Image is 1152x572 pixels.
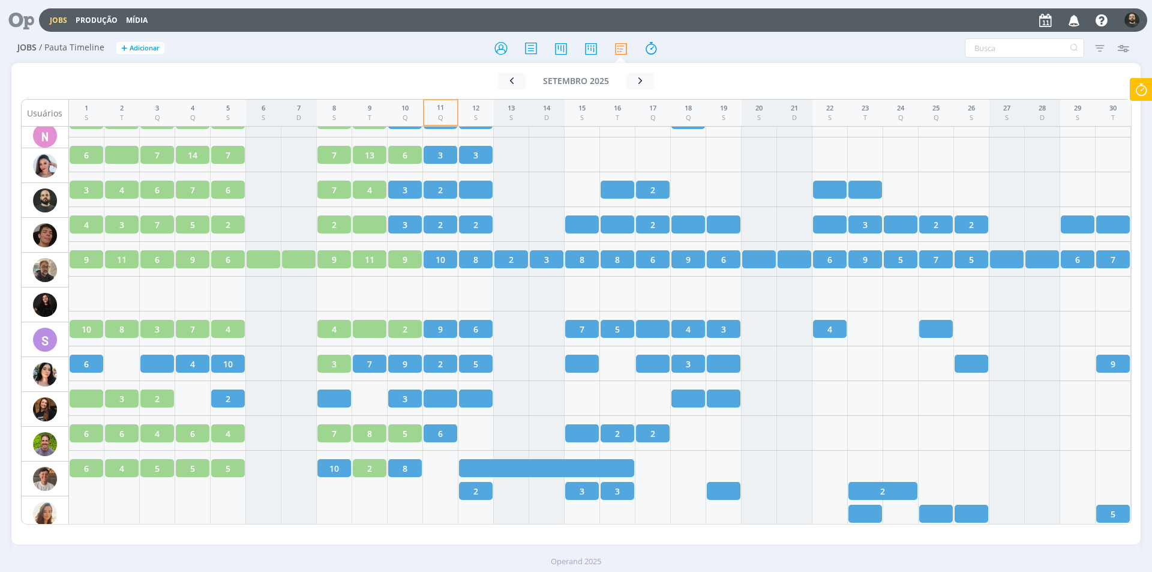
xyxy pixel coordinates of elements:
[473,323,478,336] span: 6
[33,154,57,178] img: N
[119,462,124,475] span: 4
[578,113,586,123] div: S
[403,149,407,161] span: 6
[365,253,374,266] span: 11
[332,427,337,440] span: 7
[116,42,164,55] button: +Adicionar
[473,253,478,266] span: 8
[121,42,127,55] span: +
[438,358,443,370] span: 2
[791,103,798,113] div: 21
[155,184,160,196] span: 6
[526,73,626,89] button: setembro 2025
[437,113,444,123] div: Q
[72,16,121,25] button: Produção
[649,103,656,113] div: 17
[226,103,230,113] div: 5
[403,253,407,266] span: 9
[367,462,372,475] span: 2
[1075,253,1080,266] span: 6
[898,253,903,266] span: 5
[332,323,337,336] span: 4
[33,188,57,212] img: P
[155,462,160,475] span: 5
[85,113,88,123] div: S
[827,323,832,336] span: 4
[226,427,230,440] span: 4
[969,218,974,231] span: 2
[33,328,57,352] div: S
[190,113,196,123] div: Q
[190,358,195,370] span: 4
[120,113,124,123] div: T
[438,184,443,196] span: 2
[122,16,151,25] button: Mídia
[968,113,975,123] div: S
[615,323,620,336] span: 5
[226,184,230,196] span: 6
[1039,113,1046,123] div: D
[755,113,763,123] div: S
[862,103,869,113] div: 23
[332,253,337,266] span: 9
[650,218,655,231] span: 2
[615,253,620,266] span: 8
[1109,113,1117,123] div: T
[968,103,975,113] div: 26
[119,427,124,440] span: 6
[650,253,655,266] span: 6
[755,103,763,113] div: 20
[578,103,586,113] div: 15
[155,218,160,231] span: 7
[126,15,148,25] a: Mídia
[1111,253,1115,266] span: 7
[650,184,655,196] span: 2
[403,184,407,196] span: 3
[33,467,57,491] img: T
[1111,358,1115,370] span: 9
[332,113,336,123] div: S
[226,393,230,405] span: 2
[190,184,195,196] span: 7
[226,113,230,123] div: S
[473,149,478,161] span: 3
[686,323,691,336] span: 4
[226,218,230,231] span: 2
[880,485,885,498] span: 2
[190,253,195,266] span: 9
[473,485,478,498] span: 2
[1111,508,1115,520] span: 5
[33,432,57,456] img: T
[155,149,160,161] span: 7
[84,218,89,231] span: 4
[403,358,407,370] span: 9
[190,427,195,440] span: 6
[436,253,445,266] span: 10
[46,16,71,25] button: Jobs
[329,462,339,475] span: 10
[965,38,1084,58] input: Busca
[155,103,160,113] div: 3
[437,103,444,113] div: 11
[1109,103,1117,113] div: 30
[119,323,124,336] span: 8
[720,113,727,123] div: S
[367,427,372,440] span: 8
[50,15,67,25] a: Jobs
[120,103,124,113] div: 2
[543,103,550,113] div: 14
[368,113,371,123] div: T
[863,218,868,231] span: 3
[686,358,691,370] span: 3
[190,462,195,475] span: 5
[401,113,409,123] div: Q
[262,113,265,123] div: S
[226,323,230,336] span: 4
[580,323,584,336] span: 7
[580,485,584,498] span: 3
[403,462,407,475] span: 8
[650,427,655,440] span: 2
[934,218,938,231] span: 2
[117,253,127,266] span: 11
[401,103,409,113] div: 10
